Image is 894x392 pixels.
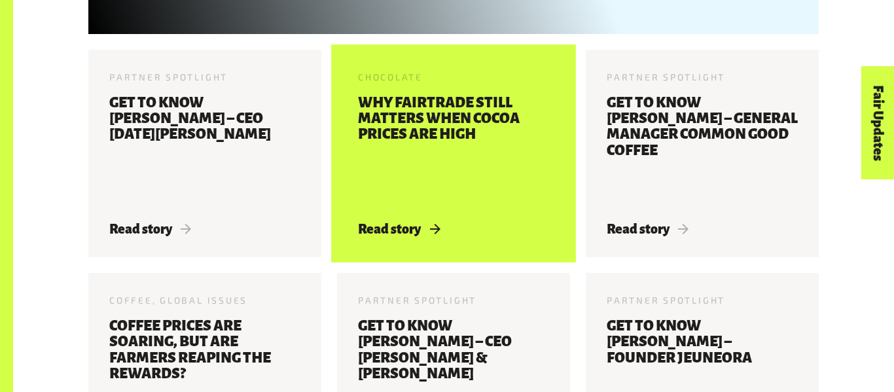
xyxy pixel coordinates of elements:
[586,50,819,257] a: Partner Spotlight Get to know [PERSON_NAME] – General Manager Common Good Coffee Read story
[607,294,725,306] span: Partner Spotlight
[88,50,321,257] a: Partner Spotlight Get to know [PERSON_NAME] – CEO [DATE][PERSON_NAME] Read story
[358,222,440,236] span: Read story
[607,71,725,82] span: Partner Spotlight
[358,95,549,206] h3: Why Fairtrade still matters when cocoa prices are high
[337,50,570,257] a: Chocolate Why Fairtrade still matters when cocoa prices are high Read story
[358,294,476,306] span: Partner Spotlight
[109,294,247,306] span: Coffee, Global Issues
[109,95,300,206] h3: Get to know [PERSON_NAME] – CEO [DATE][PERSON_NAME]
[607,95,798,206] h3: Get to know [PERSON_NAME] – General Manager Common Good Coffee
[109,71,228,82] span: Partner Spotlight
[358,71,423,82] span: Chocolate
[109,222,191,236] span: Read story
[607,222,688,236] span: Read story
